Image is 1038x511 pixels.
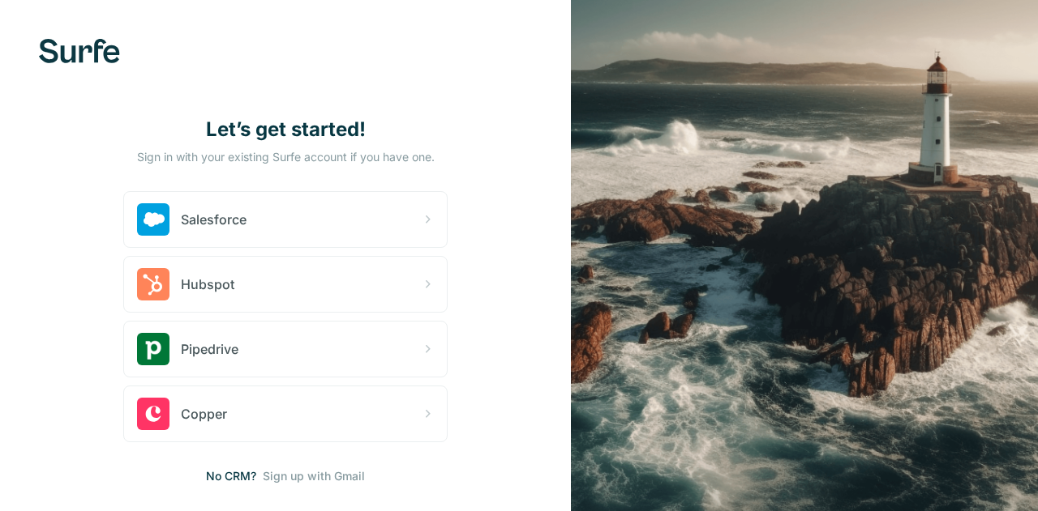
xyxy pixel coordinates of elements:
[39,39,120,63] img: Surfe's logo
[181,275,234,294] span: Hubspot
[181,339,238,359] span: Pipedrive
[123,117,448,143] h1: Let’s get started!
[137,149,435,165] p: Sign in with your existing Surfe account if you have one.
[206,468,256,484] span: No CRM?
[137,268,169,300] img: hubspot's logo
[137,333,169,365] img: pipedrive's logo
[137,203,169,236] img: salesforce's logo
[181,404,227,424] span: Copper
[137,398,169,430] img: copper's logo
[181,210,247,229] span: Salesforce
[263,468,365,484] button: Sign up with Gmail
